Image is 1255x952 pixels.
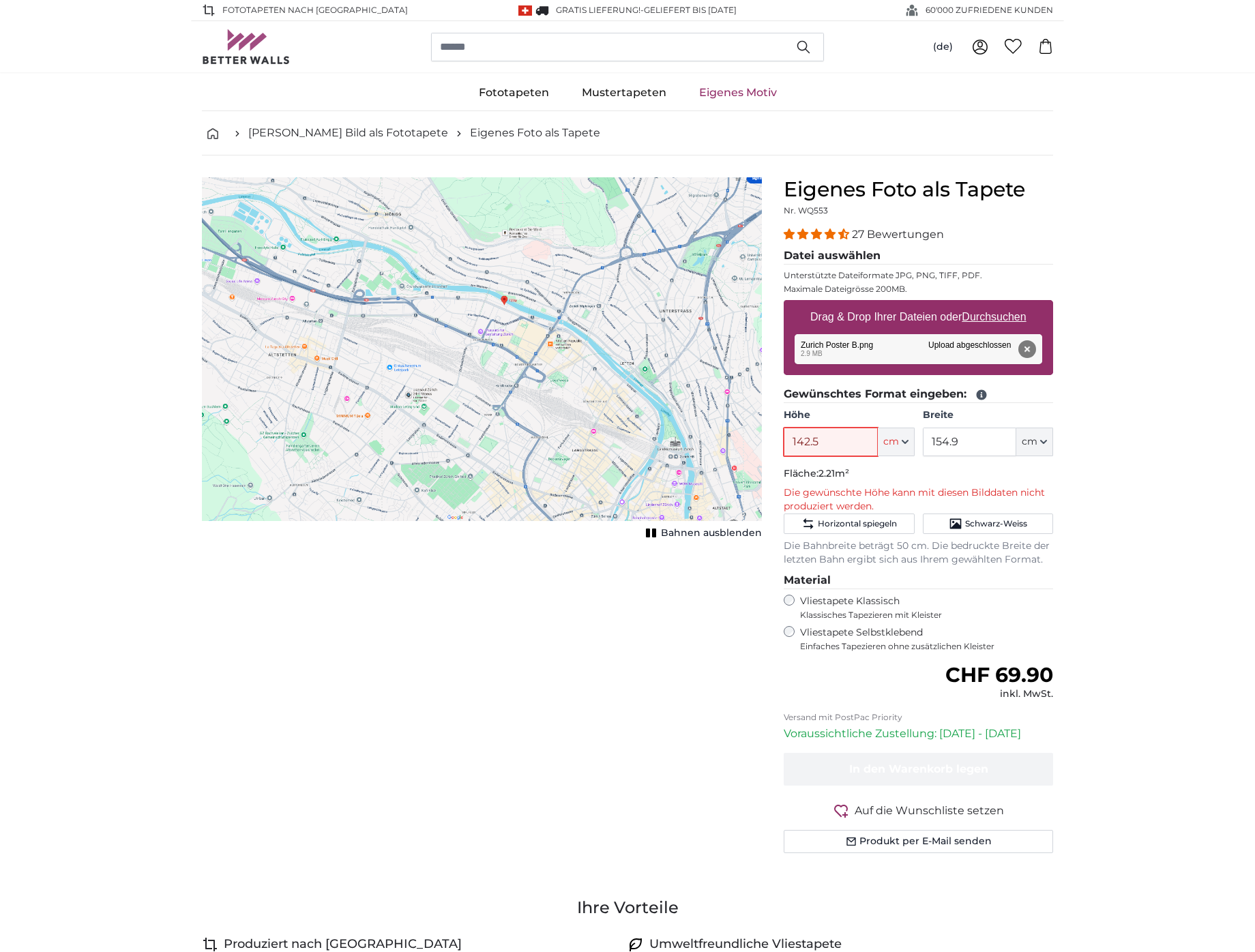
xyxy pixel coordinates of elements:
legend: Gewünschtes Format eingeben: [784,386,1053,403]
div: inkl. MwSt. [945,687,1053,701]
button: Schwarz-Weiss [923,514,1053,534]
p: Fläche: [784,467,1053,481]
legend: Datei auswählen [784,248,1053,265]
span: Horizontal spiegeln [818,518,897,529]
span: 4.41 stars [784,228,852,241]
p: Unterstützte Dateiformate JPG, PNG, TIFF, PDF. [784,270,1053,281]
a: Eigenes Foto als Tapete [470,125,600,141]
p: Maximale Dateigrösse 200MB. [784,284,1053,295]
button: Horizontal spiegeln [784,514,914,534]
span: cm [1022,435,1037,449]
span: Bahnen ausblenden [661,526,762,540]
div: 1 of 1 [202,177,762,543]
u: Durchsuchen [962,311,1027,323]
span: - [640,5,737,15]
span: In den Warenkorb legen [849,762,988,775]
label: Vliestapete Selbstklebend [800,626,1053,652]
a: Fototapeten [462,75,565,110]
p: Die Bahnbreite beträgt 50 cm. Die bedruckte Breite der letzten Bahn ergibt sich aus Ihrem gewählt... [784,539,1053,567]
a: [PERSON_NAME] Bild als Fototapete [248,125,448,141]
p: Die gewünschte Höhe kann mit diesen Bilddaten nicht produziert werden. [784,486,1053,514]
span: Geliefert bis [DATE] [644,5,737,15]
legend: Material [784,572,1053,589]
button: cm [1016,428,1053,456]
label: Breite [923,408,1053,422]
span: Klassisches Tapezieren mit Kleister [800,610,1042,621]
nav: breadcrumbs [202,111,1053,155]
button: Auf die Wunschliste setzen [784,802,1053,819]
button: In den Warenkorb legen [784,753,1053,786]
span: CHF 69.90 [945,662,1053,687]
span: cm [883,435,899,449]
span: Einfaches Tapezieren ohne zusätzlichen Kleister [800,641,1053,652]
h3: Ihre Vorteile [202,897,1053,919]
img: Betterwalls [202,29,291,64]
a: Eigenes Motiv [683,75,793,110]
label: Vliestapete Klassisch [800,595,1042,621]
span: GRATIS Lieferung! [556,5,640,15]
button: Produkt per E-Mail senden [784,830,1053,853]
button: (de) [922,35,964,59]
p: Voraussichtliche Zustellung: [DATE] - [DATE] [784,726,1053,742]
img: Schweiz [518,5,532,16]
span: 60'000 ZUFRIEDENE KUNDEN [926,4,1053,16]
span: Auf die Wunschliste setzen [855,803,1004,819]
span: Fototapeten nach [GEOGRAPHIC_DATA] [222,4,408,16]
span: 27 Bewertungen [852,228,944,241]
span: Schwarz-Weiss [965,518,1027,529]
span: Nr. WQ553 [784,205,828,215]
span: 2.21m² [818,467,849,479]
label: Drag & Drop Ihrer Dateien oder [805,303,1032,331]
button: Bahnen ausblenden [642,524,762,543]
label: Höhe [784,408,914,422]
p: Versand mit PostPac Priority [784,712,1053,723]
a: Mustertapeten [565,75,683,110]
h1: Eigenes Foto als Tapete [784,177,1053,202]
button: cm [878,428,915,456]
